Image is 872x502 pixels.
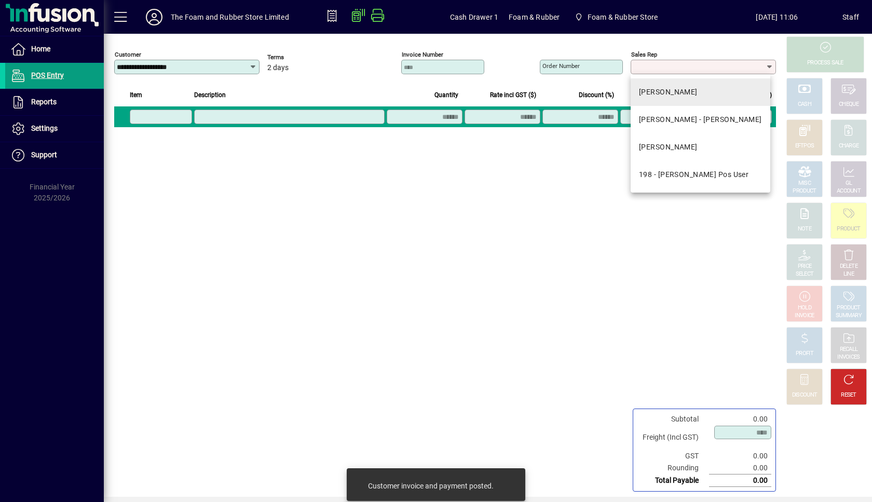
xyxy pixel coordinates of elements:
[542,62,580,70] mat-label: Order number
[839,142,859,150] div: CHARGE
[171,9,289,25] div: The Foam and Rubber Store Limited
[434,89,458,101] span: Quantity
[798,225,811,233] div: NOTE
[450,9,498,25] span: Cash Drawer 1
[639,114,762,125] div: [PERSON_NAME] - [PERSON_NAME]
[712,9,842,25] span: [DATE] 11:06
[130,89,142,101] span: Item
[31,45,50,53] span: Home
[631,133,770,161] mat-option: SHANE - Shane
[570,8,662,26] span: Foam & Rubber Store
[807,59,843,67] div: PROCESS SALE
[631,106,770,133] mat-option: EMMA - Emma Ormsby
[5,116,104,142] a: Settings
[402,51,443,58] mat-label: Invoice number
[792,391,817,399] div: DISCOUNT
[31,124,58,132] span: Settings
[709,462,771,474] td: 0.00
[267,64,289,72] span: 2 days
[5,89,104,115] a: Reports
[5,36,104,62] a: Home
[637,462,709,474] td: Rounding
[846,180,852,187] div: GL
[840,346,858,354] div: RECALL
[795,142,814,150] div: EFTPOS
[637,425,709,450] td: Freight (Incl GST)
[836,312,862,320] div: SUMMARY
[709,450,771,462] td: 0.00
[709,413,771,425] td: 0.00
[639,87,698,98] div: [PERSON_NAME]
[798,304,811,312] div: HOLD
[631,51,657,58] mat-label: Sales rep
[631,161,770,188] mat-option: 198 - Shane Pos User
[837,304,860,312] div: PRODUCT
[841,391,856,399] div: RESET
[31,71,64,79] span: POS Entry
[837,354,860,361] div: INVOICES
[31,98,57,106] span: Reports
[639,169,748,180] div: 198 - [PERSON_NAME] Pos User
[798,263,812,270] div: PRICE
[639,142,698,153] div: [PERSON_NAME]
[588,9,658,25] span: Foam & Rubber Store
[796,270,814,278] div: SELECT
[709,474,771,487] td: 0.00
[837,187,861,195] div: ACCOUNT
[793,187,816,195] div: PRODUCT
[579,89,614,101] span: Discount (%)
[267,54,330,61] span: Terms
[637,413,709,425] td: Subtotal
[637,474,709,487] td: Total Payable
[798,180,811,187] div: MISC
[31,151,57,159] span: Support
[368,481,494,491] div: Customer invoice and payment posted.
[837,225,860,233] div: PRODUCT
[843,270,854,278] div: LINE
[796,350,813,358] div: PROFIT
[795,312,814,320] div: INVOICE
[798,101,811,108] div: CASH
[631,78,770,106] mat-option: DAVE - Dave
[115,51,141,58] mat-label: Customer
[637,450,709,462] td: GST
[138,8,171,26] button: Profile
[194,89,226,101] span: Description
[840,263,857,270] div: DELETE
[839,101,859,108] div: CHEQUE
[509,9,560,25] span: Foam & Rubber
[842,9,859,25] div: Staff
[490,89,536,101] span: Rate incl GST ($)
[5,142,104,168] a: Support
